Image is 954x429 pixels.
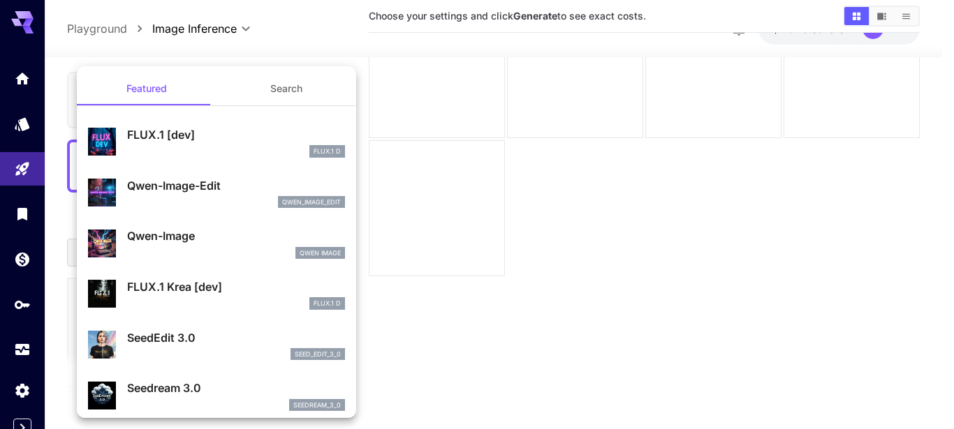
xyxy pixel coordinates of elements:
p: Qwen-Image-Edit [127,177,345,194]
p: seedream_3_0 [293,400,341,410]
button: Featured [77,72,217,105]
p: Qwen Image [300,248,341,258]
div: Qwen-Image-Editqwen_image_edit [88,172,345,214]
div: Seedream 3.0seedream_3_0 [88,374,345,416]
p: FLUX.1 D [314,299,341,308]
p: FLUX.1 D [314,146,341,156]
p: FLUX.1 Krea [dev] [127,278,345,295]
div: FLUX.1 Krea [dev]FLUX.1 D [88,273,345,315]
p: qwen_image_edit [282,197,341,207]
button: Search [217,72,356,105]
div: Qwen-ImageQwen Image [88,222,345,264]
p: Qwen-Image [127,227,345,244]
p: FLUX.1 [dev] [127,126,345,143]
div: SeedEdit 3.0seed_edit_3_0 [88,324,345,366]
p: Seedream 3.0 [127,379,345,396]
div: FLUX.1 [dev]FLUX.1 D [88,121,345,163]
p: SeedEdit 3.0 [127,329,345,346]
p: seed_edit_3_0 [295,349,341,359]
